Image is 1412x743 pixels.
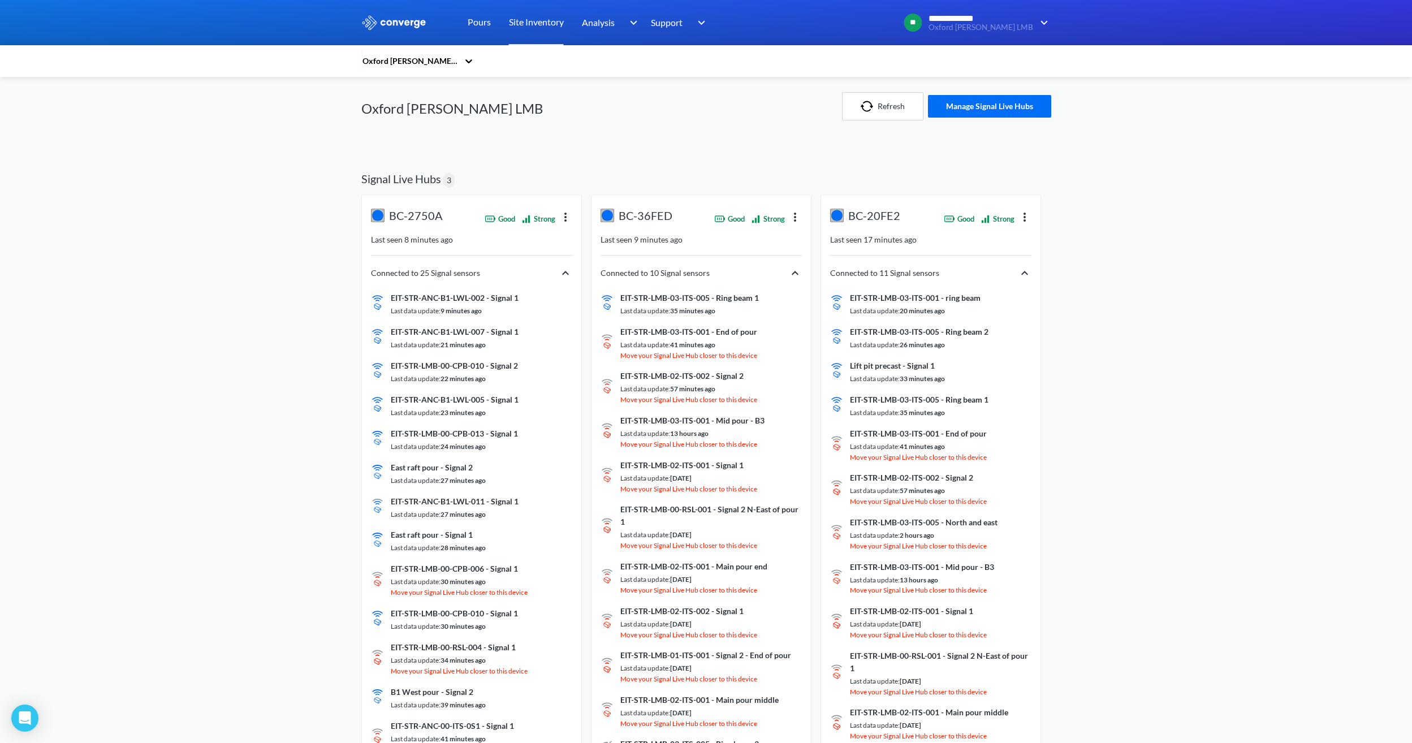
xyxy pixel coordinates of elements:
[670,530,692,539] span: [DATE]
[559,266,572,280] img: chevron-right.svg
[1018,210,1031,223] img: more.svg
[391,543,441,552] span: Last data update:
[850,427,987,440] span: EIT-STR-LMB-03-ITS-001 - End of pour
[361,15,427,30] img: logo_ewhite.svg
[391,408,441,417] span: Last data update:
[447,174,451,187] span: 3
[850,496,987,507] span: Move your Signal Live Hub closer to this device
[831,293,842,312] img: Strong nearby device connectivity strength
[620,385,670,393] span: Last data update:
[372,497,383,515] img: Medium nearby device connectivity strength
[361,55,459,67] div: Oxford [PERSON_NAME] LMB
[619,209,672,224] span: BC-36FED
[391,666,528,677] span: Move your Signal Live Hub closer to this device
[850,360,935,372] span: Lift pit precast - Signal 1
[391,607,518,620] span: EIT-STR-LMB-00-CPB-010 - Signal 1
[559,210,572,223] img: more.svg
[441,700,486,709] span: 39 minutes ago
[670,619,692,628] span: [DATE]
[830,209,844,222] img: live-hub.svg
[620,340,670,349] span: Last data update:
[391,340,441,349] span: Last data update:
[900,408,945,417] span: 35 minutes ago
[900,306,945,315] span: 20 minutes ago
[620,560,767,573] span: EIT-STR-LMB-02-ITS-001 - Main pour end
[498,213,515,224] span: Good
[850,531,900,539] span: Last data update:
[1018,266,1031,280] img: chevron-right.svg
[900,374,945,383] span: 33 minutes ago
[601,235,683,244] span: Last seen 9 minutes ago
[620,674,757,685] span: Move your Signal Live Hub closer to this device
[372,688,383,706] img: Strong nearby device connectivity strength
[391,685,473,698] span: B1 West pour - Signal 2
[670,429,709,438] span: 13 hours ago
[690,16,709,29] img: downArrow.svg
[441,656,486,664] span: 34 minutes ago
[372,429,383,447] img: Strong nearby device connectivity strength
[850,575,900,584] span: Last data update:
[620,351,757,361] span: Move your Signal Live Hub closer to this device
[850,630,987,641] span: Move your Signal Live Hub closer to this device
[670,340,715,349] span: 41 minutes ago
[831,663,842,681] img: Weak nearby device connectivity strength
[620,629,757,640] span: Move your Signal Live Hub closer to this device
[670,385,715,393] span: 57 minutes ago
[371,209,385,222] img: live-hub.svg
[850,687,987,698] span: Move your Signal Live Hub closer to this device
[620,484,757,495] span: Move your Signal Live Hub closer to this device
[622,16,640,29] img: downArrow.svg
[391,495,519,507] span: EIT-STR-ANC-B1-LWL-011 - Signal 1
[900,575,938,584] span: 13 hours ago
[602,332,612,351] img: Weak nearby device connectivity strength
[620,370,744,382] span: EIT-STR-LMB-02-ITS-002 - Signal 2
[441,509,486,518] span: 27 minutes ago
[372,463,383,481] img: Strong nearby device connectivity strength
[521,213,532,224] img: Network connectivity strong
[850,605,973,617] span: EIT-STR-LMB-02-ITS-001 - Signal 1
[900,340,945,349] span: 26 minutes ago
[372,327,383,345] img: Strong nearby device connectivity strength
[391,656,441,664] span: Last data update:
[651,15,683,29] span: Support
[601,209,614,222] img: live-hub.svg
[441,622,486,630] span: 30 minutes ago
[850,374,900,383] span: Last data update:
[372,530,383,548] img: Strong nearby device connectivity strength
[391,394,519,406] span: EIT-STR-ANC-B1-LWL-005 - Signal 1
[441,476,486,484] span: 27 minutes ago
[602,516,612,534] img: Weak nearby device connectivity strength
[602,612,612,630] img: Weak nearby device connectivity strength
[602,466,612,484] img: Weak nearby device connectivity strength
[602,421,612,439] img: Weak nearby device connectivity strength
[391,461,473,473] span: East raft pour - Signal 2
[670,306,715,315] span: 35 minutes ago
[850,442,900,450] span: Last data update:
[601,267,710,279] span: Connected to 10 Signal sensors
[391,719,514,732] span: EIT-STR-ANC-00-ITS-0S1 - Signal 1
[620,664,670,672] span: Last data update:
[391,734,441,742] span: Last data update:
[620,649,791,662] span: EIT-STR-LMB-01-ITS-001 - Signal 2 - End of pour
[441,734,486,742] span: 41 minutes ago
[391,306,441,315] span: Last data update:
[534,213,555,224] span: Strong
[620,429,670,438] span: Last data update:
[391,292,519,304] span: EIT-STR-ANC-B1-LWL-002 - Signal 1
[830,267,939,279] span: Connected to 11 Signal sensors
[831,395,842,413] img: Strong nearby device connectivity strength
[848,209,900,224] span: BC-20FE2
[441,306,482,315] span: 9 minutes ago
[620,604,744,617] span: EIT-STR-LMB-02-ITS-002 - Signal 1
[391,529,473,541] span: East raft pour - Signal 1
[391,427,518,440] span: EIT-STR-LMB-00-CPB-013 - Signal 1
[372,569,383,588] img: Weak nearby device connectivity strength
[900,531,934,539] span: 2 hours ago
[620,459,744,472] span: EIT-STR-LMB-02-ITS-001 - Signal 1
[831,361,842,379] img: Strong nearby device connectivity strength
[670,474,692,482] span: [DATE]
[372,648,383,666] img: Weak nearby device connectivity strength
[620,474,670,482] span: Last data update:
[788,210,802,223] img: more.svg
[831,713,842,731] img: Weak nearby device connectivity strength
